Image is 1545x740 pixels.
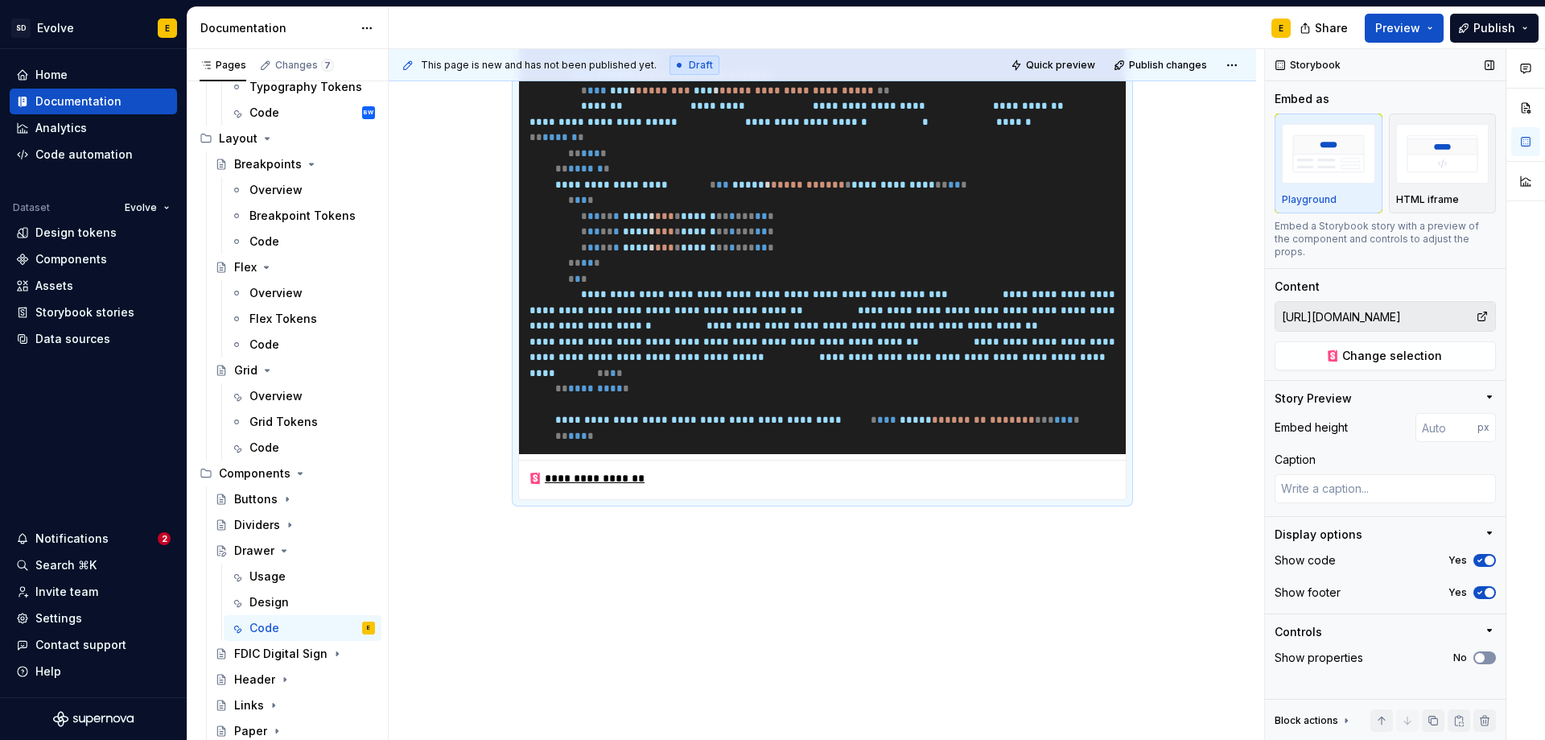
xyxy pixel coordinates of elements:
[10,552,177,578] button: Search ⌘K
[224,74,381,100] a: Typography Tokens
[10,115,177,141] a: Analytics
[249,311,317,327] div: Flex Tokens
[1275,714,1338,727] div: Block actions
[208,667,381,692] a: Header
[1389,114,1497,213] button: placeholderHTML iframe
[1275,624,1322,640] div: Controls
[234,543,274,559] div: Drawer
[200,59,246,72] div: Pages
[234,646,328,662] div: FDIC Digital Sign
[249,388,303,404] div: Overview
[224,589,381,615] a: Design
[224,409,381,435] a: Grid Tokens
[208,358,381,383] a: Grid
[3,10,183,45] button: SDEvolveE
[249,234,279,250] div: Code
[1275,114,1382,213] button: placeholderPlayground
[249,568,286,585] div: Usage
[1282,193,1337,206] p: Playground
[224,280,381,306] a: Overview
[249,208,356,224] div: Breakpoint Tokens
[321,59,334,72] span: 7
[35,278,73,294] div: Assets
[364,105,373,121] div: BW
[10,142,177,167] a: Code automation
[1275,552,1336,568] div: Show code
[35,251,107,267] div: Components
[53,711,134,727] svg: Supernova Logo
[1275,709,1353,732] div: Block actions
[1275,391,1352,407] div: Story Preview
[208,486,381,512] a: Buttons
[35,225,117,241] div: Design tokens
[193,126,381,151] div: Layout
[10,89,177,114] a: Documentation
[208,692,381,718] a: Links
[1448,586,1467,599] label: Yes
[35,610,82,626] div: Settings
[224,203,381,229] a: Breakpoint Tokens
[1275,624,1496,640] button: Controls
[193,461,381,486] div: Components
[208,254,381,280] a: Flex
[1275,220,1496,258] div: Embed a Storybook story with a preview of the component and controls to adjust the props.
[1473,20,1515,36] span: Publish
[1448,554,1467,567] label: Yes
[35,637,126,653] div: Contact support
[208,151,381,177] a: Breakpoints
[37,20,74,36] div: Evolve
[1275,341,1496,370] button: Change selection
[35,147,133,163] div: Code automation
[249,440,279,456] div: Code
[10,246,177,272] a: Components
[1375,20,1420,36] span: Preview
[1275,420,1348,436] div: Embed height
[234,259,257,275] div: Flex
[1109,54,1214,76] button: Publish changes
[35,331,110,347] div: Data sources
[224,229,381,254] a: Code
[13,201,50,214] div: Dataset
[1006,54,1102,76] button: Quick preview
[1415,413,1477,442] input: Auto
[219,465,290,482] div: Components
[249,620,279,636] div: Code
[10,606,177,631] a: Settings
[224,435,381,461] a: Code
[1477,421,1489,434] p: px
[1275,585,1341,601] div: Show footer
[1275,391,1496,407] button: Story Preview
[1275,279,1320,295] div: Content
[125,201,157,214] span: Evolve
[1450,14,1539,43] button: Publish
[1026,59,1095,72] span: Quick preview
[35,557,97,573] div: Search ⌘K
[234,697,264,713] div: Links
[10,632,177,658] button: Contact support
[1282,124,1375,183] img: placeholder
[224,383,381,409] a: Overview
[1275,452,1316,468] div: Caption
[249,594,289,610] div: Design
[35,531,109,547] div: Notifications
[10,659,177,684] button: Help
[249,414,318,430] div: Grid Tokens
[35,304,134,320] div: Storybook stories
[234,156,302,172] div: Breakpoints
[219,130,257,147] div: Layout
[1129,59,1207,72] span: Publish changes
[249,105,279,121] div: Code
[35,93,122,110] div: Documentation
[10,62,177,88] a: Home
[367,620,370,636] div: E
[10,273,177,299] a: Assets
[208,538,381,564] a: Drawer
[234,517,280,533] div: Dividers
[1292,14,1358,43] button: Share
[35,67,68,83] div: Home
[224,177,381,203] a: Overview
[200,20,352,36] div: Documentation
[421,59,657,72] span: This page is new and has not been published yet.
[1453,651,1467,664] label: No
